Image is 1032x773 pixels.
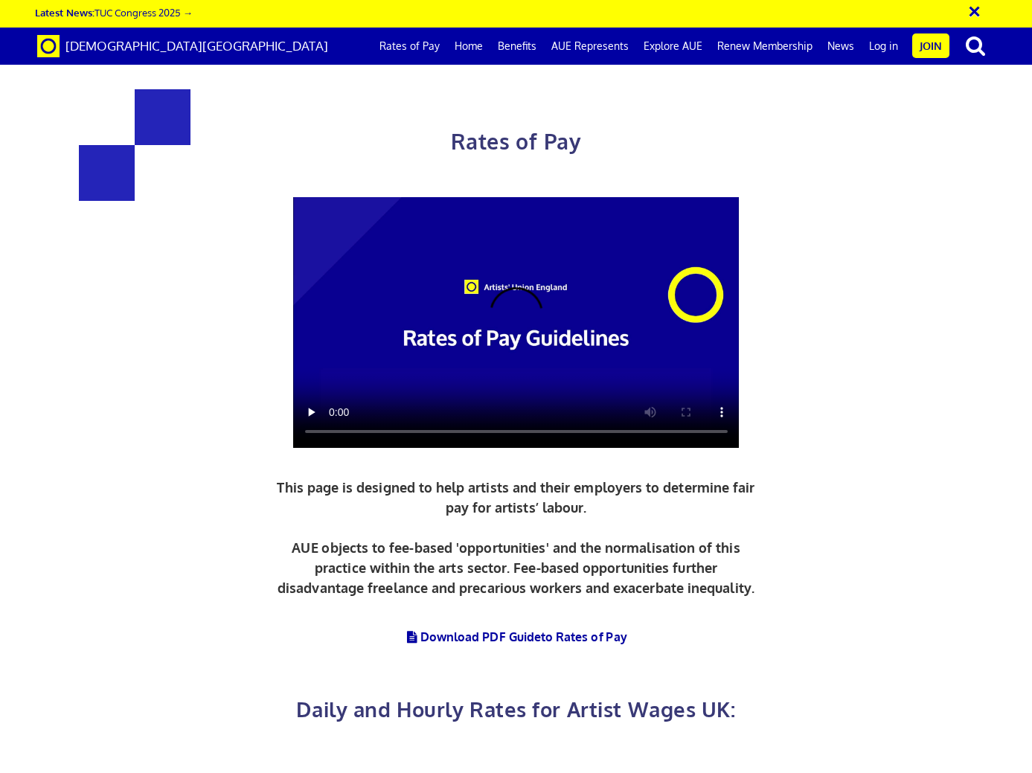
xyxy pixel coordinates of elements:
[65,38,328,54] span: [DEMOGRAPHIC_DATA][GEOGRAPHIC_DATA]
[952,30,999,61] button: search
[26,28,339,65] a: Brand [DEMOGRAPHIC_DATA][GEOGRAPHIC_DATA]
[35,6,94,19] strong: Latest News:
[862,28,906,65] a: Log in
[447,28,490,65] a: Home
[912,33,949,58] a: Join
[544,28,636,65] a: AUE Represents
[636,28,710,65] a: Explore AUE
[710,28,820,65] a: Renew Membership
[451,128,581,155] span: Rates of Pay
[405,629,627,644] a: Download PDF Guideto Rates of Pay
[296,696,735,722] span: Daily and Hourly Rates for Artist Wages UK:
[490,28,544,65] a: Benefits
[820,28,862,65] a: News
[372,28,447,65] a: Rates of Pay
[35,6,193,19] a: Latest News:TUC Congress 2025 →
[273,478,759,598] p: This page is designed to help artists and their employers to determine fair pay for artists’ labo...
[541,629,627,644] span: to Rates of Pay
